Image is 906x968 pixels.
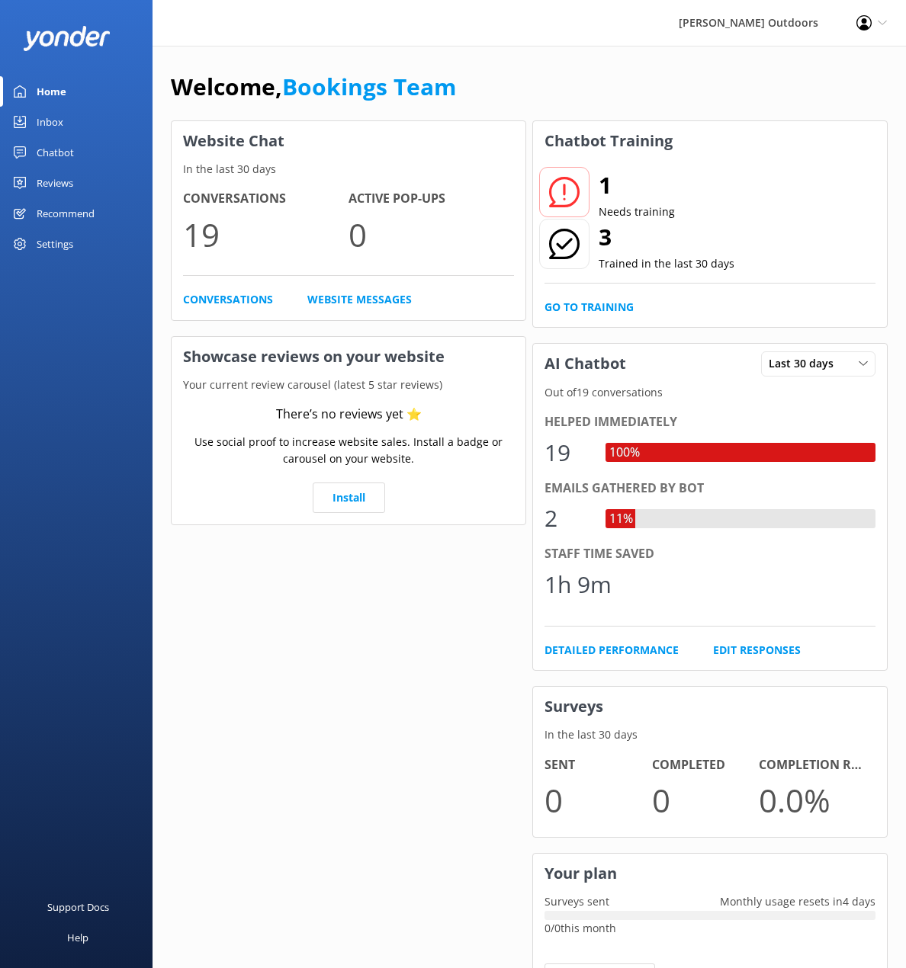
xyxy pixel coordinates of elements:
[545,412,875,432] div: Helped immediately
[652,774,760,825] p: 0
[37,76,66,107] div: Home
[599,219,734,255] h2: 3
[533,121,684,161] h3: Chatbot Training
[183,291,273,308] a: Conversations
[545,544,875,564] div: Staff time saved
[307,291,412,308] a: Website Messages
[276,405,422,425] div: There’s no reviews yet ⭐
[599,167,675,204] h2: 1
[47,892,109,922] div: Support Docs
[533,384,887,401] p: Out of 19 conversations
[759,755,866,775] h4: Completion Rate
[282,71,456,102] a: Bookings Team
[37,107,63,137] div: Inbox
[533,893,621,910] p: Surveys sent
[183,209,349,260] p: 19
[545,755,652,775] h4: Sent
[713,642,801,659] a: Edit Responses
[172,337,525,377] h3: Showcase reviews on your website
[349,209,514,260] p: 0
[171,69,456,105] h1: Welcome,
[769,355,843,372] span: Last 30 days
[172,121,525,161] h3: Website Chat
[652,755,760,775] h4: Completed
[533,687,887,726] h3: Surveys
[172,377,525,393] p: Your current review carousel (latest 5 star reviews)
[545,642,679,659] a: Detailed Performance
[759,774,866,825] p: 0.0 %
[606,509,637,529] div: 11%
[23,26,111,51] img: yonder-white-logo.png
[533,344,638,383] h3: AI Chatbot
[533,854,887,893] h3: Your plan
[37,168,73,198] div: Reviews
[533,726,887,743] p: In the last 30 days
[37,229,73,259] div: Settings
[37,198,95,229] div: Recommend
[545,774,652,825] p: 0
[545,299,634,316] a: Go to Training
[349,189,514,209] h4: Active Pop-ups
[599,255,734,272] p: Trained in the last 30 days
[172,161,525,178] p: In the last 30 days
[606,443,644,463] div: 100%
[545,434,590,471] div: 19
[37,137,74,168] div: Chatbot
[599,204,675,220] p: Needs training
[545,479,875,498] div: Emails gathered by bot
[545,920,875,937] p: 0 / 0 this month
[313,482,385,513] a: Install
[183,434,514,468] p: Use social proof to increase website sales. Install a badge or carousel on your website.
[708,893,887,910] p: Monthly usage resets in 4 days
[67,922,88,953] div: Help
[545,566,612,603] div: 1h 9m
[545,500,590,537] div: 2
[183,189,349,209] h4: Conversations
